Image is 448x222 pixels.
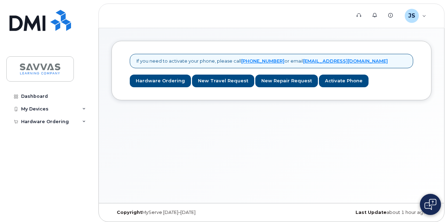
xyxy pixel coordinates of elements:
[117,210,142,215] strong: Copyright
[130,75,191,88] a: Hardware Ordering
[424,199,436,210] img: Open chat
[192,75,254,88] a: New Travel Request
[255,75,318,88] a: New Repair Request
[111,210,218,215] div: MyServe [DATE]–[DATE]
[303,58,388,64] a: [EMAIL_ADDRESS][DOMAIN_NAME]
[356,210,386,215] strong: Last Update
[241,58,284,64] a: [PHONE_NUMBER]
[136,58,388,64] p: If you need to activate your phone, please call or email
[325,210,431,215] div: about 1 hour ago
[319,75,369,88] a: Activate Phone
